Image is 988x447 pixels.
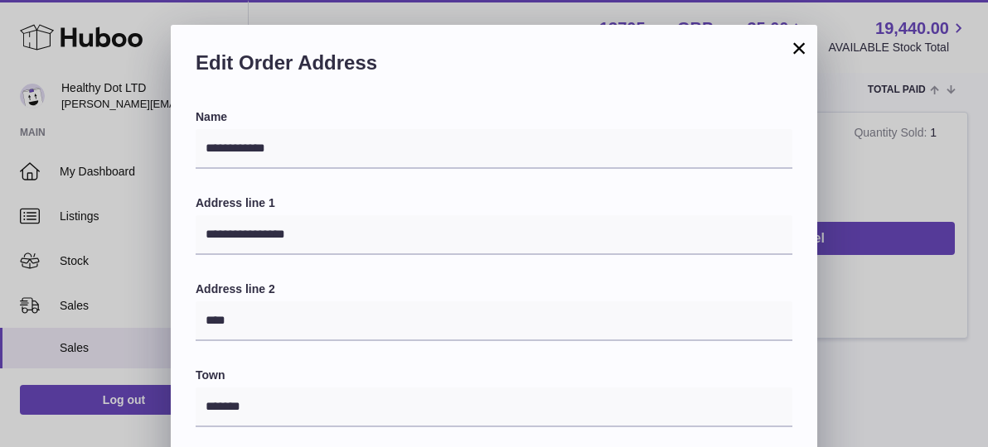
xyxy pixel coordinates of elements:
label: Name [196,109,792,125]
label: Town [196,368,792,383]
label: Address line 1 [196,195,792,211]
label: Address line 2 [196,281,792,297]
h2: Edit Order Address [196,50,792,84]
button: × [789,38,809,58]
